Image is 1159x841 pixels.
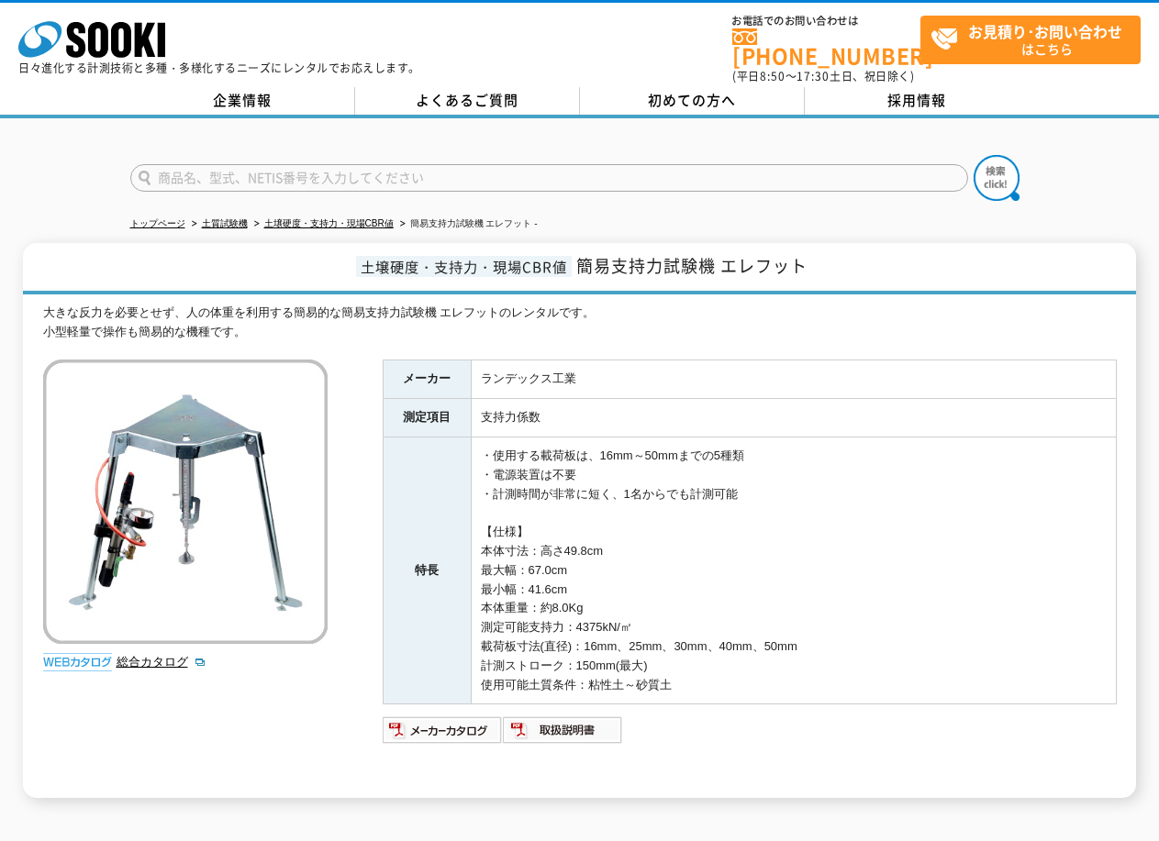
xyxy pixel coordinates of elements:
th: 測定項目 [383,399,471,437]
span: 簡易支持力試験機 エレフット [576,253,808,278]
span: 初めての方へ [648,90,736,110]
a: 総合カタログ [117,655,206,669]
a: 取扱説明書 [503,728,623,742]
th: 特長 [383,437,471,704]
th: メーカー [383,360,471,399]
div: 大きな反力を必要とせず、人の体重を利用する簡易的な簡易支持力試験機 エレフットのレンタルです。 小型軽量で操作も簡易的な機種です。 [43,304,1117,342]
a: 採用情報 [805,87,1030,115]
td: ・使用する載荷板は、16mm～50mmまでの5種類 ・電源装置は不要 ・計測時間が非常に短く、1名からでも計測可能 【仕様】 本体寸法：高さ49.8cm 最大幅：67.0cm 最小幅：41.6c... [471,437,1116,704]
input: 商品名、型式、NETIS番号を入力してください [130,164,968,192]
span: 8:50 [760,68,786,84]
a: 土壌硬度・支持力・現場CBR値 [264,218,394,228]
td: ランデックス工業 [471,360,1116,399]
a: 初めての方へ [580,87,805,115]
td: 支持力係数 [471,399,1116,437]
a: [PHONE_NUMBER] [732,28,920,66]
a: 土質試験機 [202,218,248,228]
p: 日々進化する計測技術と多種・多様化するニーズにレンタルでお応えします。 [18,62,420,73]
span: (平日 ～ 土日、祝日除く) [732,68,914,84]
a: よくあるご質問 [355,87,580,115]
a: トップページ [130,218,185,228]
span: はこちら [931,17,1140,62]
a: 企業情報 [130,87,355,115]
strong: お見積り･お問い合わせ [968,20,1122,42]
a: お見積り･お問い合わせはこちら [920,16,1141,64]
span: 17:30 [797,68,830,84]
img: webカタログ [43,653,112,671]
img: 簡易支持力試験機 エレフット - [43,360,328,644]
img: 取扱説明書 [503,715,623,745]
span: お電話でのお問い合わせは [732,16,920,27]
img: メーカーカタログ [383,715,503,745]
img: btn_search.png [974,155,1020,201]
li: 簡易支持力試験機 エレフット - [396,215,538,234]
a: メーカーカタログ [383,728,503,742]
span: 土壌硬度・支持力・現場CBR値 [356,256,572,277]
